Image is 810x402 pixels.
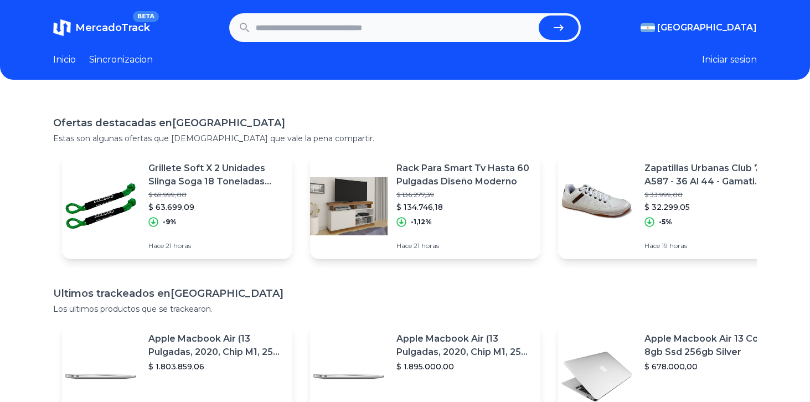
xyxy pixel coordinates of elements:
[644,241,780,250] p: Hace 19 horas
[558,167,636,245] img: Featured image
[163,218,177,226] p: -9%
[641,23,655,32] img: Argentina
[396,202,532,213] p: $ 134.746,18
[702,53,757,66] button: Iniciar sesion
[644,162,780,188] p: Zapatillas Urbanas Club 7 A587 - 36 Al 44 - Gamati Blanco 36 Ar
[62,153,292,259] a: Featured imageGrillete Soft X 2 Unidades Slinga Soga 18 Toneladas 4x4$ 69.999,00$ 63.699,09-9%Hac...
[62,167,140,245] img: Featured image
[644,190,780,199] p: $ 33.999,00
[644,332,780,359] p: Apple Macbook Air 13 Core I5 8gb Ssd 256gb Silver
[396,241,532,250] p: Hace 21 horas
[558,153,788,259] a: Featured imageZapatillas Urbanas Club 7 A587 - 36 Al 44 - Gamati Blanco 36 Ar$ 33.999,00$ 32.299,...
[396,361,532,372] p: $ 1.895.000,00
[53,303,757,315] p: Los ultimos productos que se trackearon.
[148,162,283,188] p: Grillete Soft X 2 Unidades Slinga Soga 18 Toneladas 4x4
[657,21,757,34] span: [GEOGRAPHIC_DATA]
[644,361,780,372] p: $ 678.000,00
[644,202,780,213] p: $ 32.299,05
[148,202,283,213] p: $ 63.699,09
[53,19,71,37] img: MercadoTrack
[133,11,159,22] span: BETA
[396,332,532,359] p: Apple Macbook Air (13 Pulgadas, 2020, Chip M1, 256 Gb De Ssd, 8 Gb De Ram) - Plata
[411,218,432,226] p: -1,12%
[659,218,672,226] p: -5%
[89,53,153,66] a: Sincronizacion
[148,332,283,359] p: Apple Macbook Air (13 Pulgadas, 2020, Chip M1, 256 Gb De Ssd, 8 Gb De Ram) - Plata
[53,19,150,37] a: MercadoTrackBETA
[396,190,532,199] p: $ 136.277,39
[53,133,757,144] p: Estas son algunas ofertas que [DEMOGRAPHIC_DATA] que vale la pena compartir.
[396,162,532,188] p: Rack Para Smart Tv Hasta 60 Pulgadas Diseño Moderno
[53,286,757,301] h1: Ultimos trackeados en [GEOGRAPHIC_DATA]
[641,21,757,34] button: [GEOGRAPHIC_DATA]
[53,53,76,66] a: Inicio
[75,22,150,34] span: MercadoTrack
[310,153,540,259] a: Featured imageRack Para Smart Tv Hasta 60 Pulgadas Diseño Moderno$ 136.277,39$ 134.746,18-1,12%Ha...
[148,190,283,199] p: $ 69.999,00
[53,115,757,131] h1: Ofertas destacadas en [GEOGRAPHIC_DATA]
[148,241,283,250] p: Hace 21 horas
[148,361,283,372] p: $ 1.803.859,06
[310,167,388,245] img: Featured image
